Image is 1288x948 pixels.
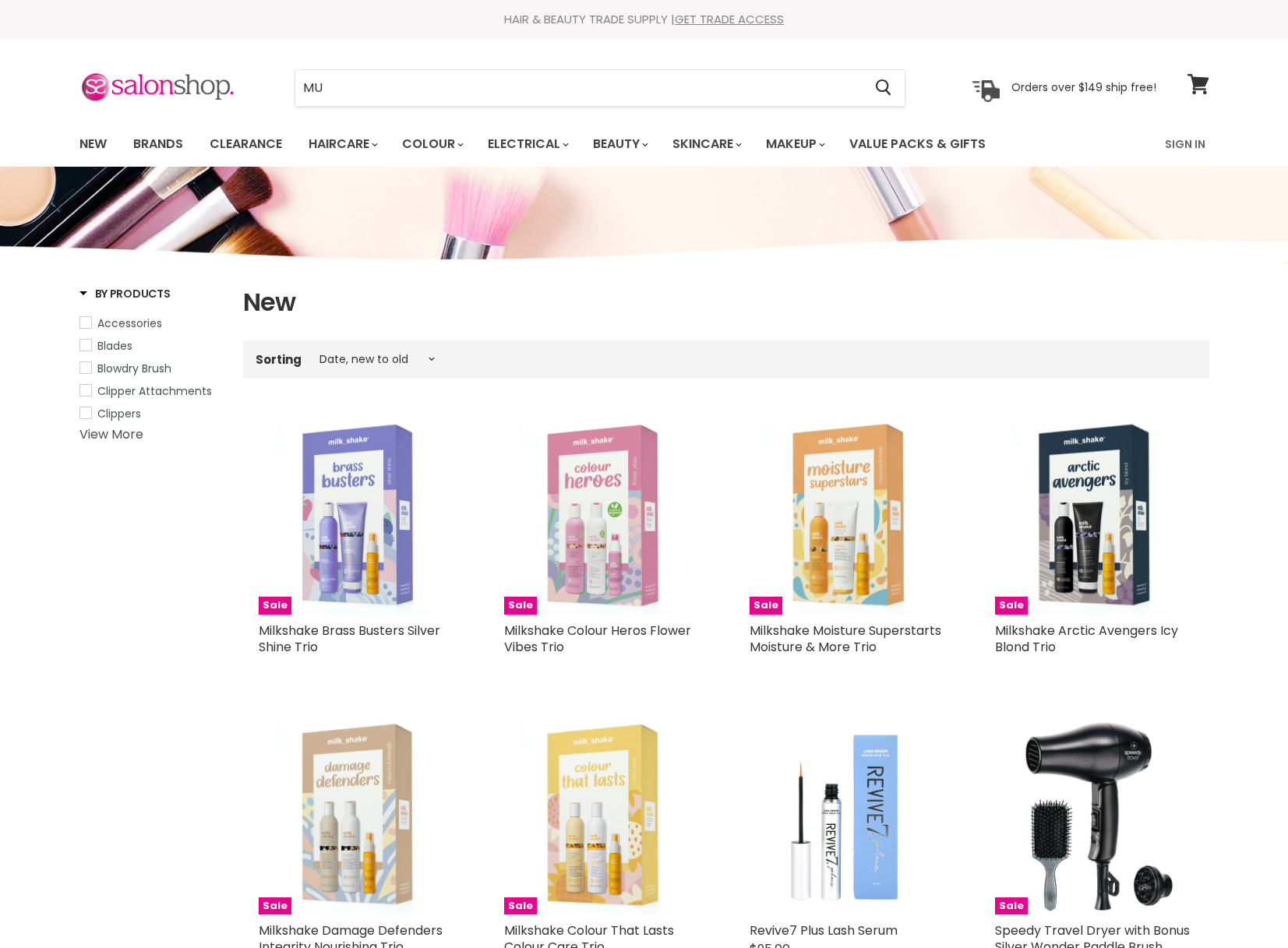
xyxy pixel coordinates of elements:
[79,360,224,377] a: Blowdry Brush
[581,128,658,160] a: Beauty
[68,128,118,160] a: New
[390,128,473,160] a: Colour
[97,315,162,331] span: Accessories
[79,405,224,422] a: Clippers
[79,425,143,443] a: View More
[995,897,1028,915] span: Sale
[97,361,171,376] span: Blowdry Brush
[97,406,141,421] span: Clippers
[256,353,302,366] label: Sorting
[995,416,1194,615] a: Milkshake Arctic Avengers Icy Blond Trio Sale
[661,128,751,160] a: Skincare
[995,716,1194,915] a: Speedy Travel Dryer with Bonus Silver Wonder Paddle Brush Sale
[838,128,997,160] a: Value Packs & Gifts
[504,597,537,615] span: Sale
[1004,716,1184,915] img: Speedy Travel Dryer with Bonus Silver Wonder Paddle Brush
[259,597,291,615] span: Sale
[1156,128,1215,160] a: Sign In
[259,716,457,915] img: Milkshake Damage Defenders Integrity Nourishing Trio
[79,315,224,332] a: Accessories
[297,128,387,160] a: Haircare
[122,128,195,160] a: Brands
[68,122,1077,167] ul: Main menu
[754,128,835,160] a: Makeup
[995,416,1194,615] img: Milkshake Arctic Avengers Icy Blond Trio
[295,70,863,106] input: Search
[476,128,578,160] a: Electrical
[79,286,171,301] h3: By Products
[79,382,224,400] a: Clipper Attachments
[750,922,898,939] a: Revive7 Plus Lash Serum
[259,622,440,656] a: Milkshake Brass Busters Silver Shine Trio
[750,622,941,656] a: Milkshake Moisture Superstarts Moisture & More Trio
[504,897,537,915] span: Sale
[259,897,291,915] span: Sale
[504,622,691,656] a: Milkshake Colour Heros Flower Vibes Trio
[504,416,703,615] a: Milkshake Colour Heros Flower Vibes Trio Sale
[995,597,1028,615] span: Sale
[243,286,1209,319] h1: New
[295,69,905,107] form: Product
[259,416,457,615] img: Milkshake Brass Busters Silver Shine Trio
[1011,80,1156,94] p: Orders over $149 ship free!
[863,70,905,106] button: Search
[259,716,457,915] a: Milkshake Damage Defenders Integrity Nourishing Trio Sale
[995,622,1178,656] a: Milkshake Arctic Avengers Icy Blond Trio
[504,716,703,915] a: Milkshake Colour That Lasts Colour Care Trio Sale
[750,716,948,915] img: Revive7 Plus Lash Serum
[750,416,948,615] a: Milkshake Moisture Superstarts Moisture & More Trio Sale
[504,716,703,915] img: Milkshake Colour That Lasts Colour Care Trio
[60,122,1229,167] nav: Main
[259,416,457,615] a: Milkshake Brass Busters Silver Shine Trio Sale
[675,11,784,27] a: GET TRADE ACCESS
[750,416,948,615] img: Milkshake Moisture Superstarts Moisture & More Trio
[79,337,224,354] a: Blades
[198,128,294,160] a: Clearance
[60,12,1229,27] div: HAIR & BEAUTY TRADE SUPPLY |
[97,338,132,354] span: Blades
[504,416,703,615] img: Milkshake Colour Heros Flower Vibes Trio
[97,383,212,399] span: Clipper Attachments
[750,597,782,615] span: Sale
